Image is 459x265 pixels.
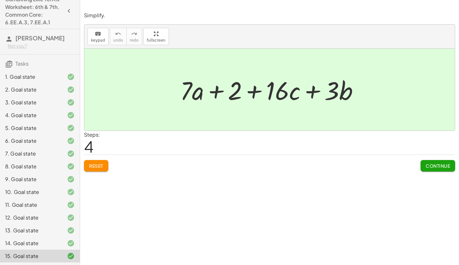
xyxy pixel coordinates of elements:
i: Task finished and correct. [67,111,75,119]
span: Continue [426,163,450,169]
div: 7. Goal state [5,150,57,157]
i: Task finished and correct. [67,137,75,145]
i: Task finished and correct. [67,239,75,247]
div: 11. Goal state [5,201,57,209]
i: Task finished and correct. [67,150,75,157]
button: keyboardkeypad [88,28,109,45]
div: 4. Goal state [5,111,57,119]
button: fullscreen [143,28,169,45]
i: Task finished and correct. [67,201,75,209]
i: Task finished and correct. [67,86,75,93]
span: redo [130,38,138,43]
div: 14. Goal state [5,239,57,247]
i: Task finished and correct. [67,163,75,170]
i: Task finished and correct. [67,124,75,132]
div: 15. Goal state [5,252,57,260]
i: redo [131,30,137,38]
i: undo [115,30,121,38]
i: Task finished and correct. [67,99,75,106]
div: 3. Goal state [5,99,57,106]
div: 10. Goal state [5,188,57,196]
i: keyboard [95,30,101,38]
span: Tasks [15,60,29,67]
label: Steps: [84,131,100,138]
span: [PERSON_NAME] [15,34,65,42]
i: Task finished and correct. [67,188,75,196]
button: redoredo [126,28,142,45]
div: 6. Goal state [5,137,57,145]
div: 12. Goal state [5,214,57,221]
i: Task finished and correct. [67,73,75,81]
button: Reset [84,160,108,172]
div: 5. Goal state [5,124,57,132]
span: Reset [89,163,103,169]
i: Task finished and correct. [67,214,75,221]
i: Task finished and correct. [67,175,75,183]
div: Not you? [8,43,75,49]
p: Simplify. [84,12,455,19]
i: Task finished and correct. [67,227,75,234]
div: 13. Goal state [5,227,57,234]
div: 9. Goal state [5,175,57,183]
button: undoundo [110,28,127,45]
i: Task finished and correct. [67,252,75,260]
span: undo [113,38,123,43]
div: 2. Goal state [5,86,57,93]
span: keypad [91,38,105,43]
span: fullscreen [147,38,165,43]
span: 4 [84,137,94,156]
div: 1. Goal state [5,73,57,81]
div: 8. Goal state [5,163,57,170]
button: Continue [421,160,455,172]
